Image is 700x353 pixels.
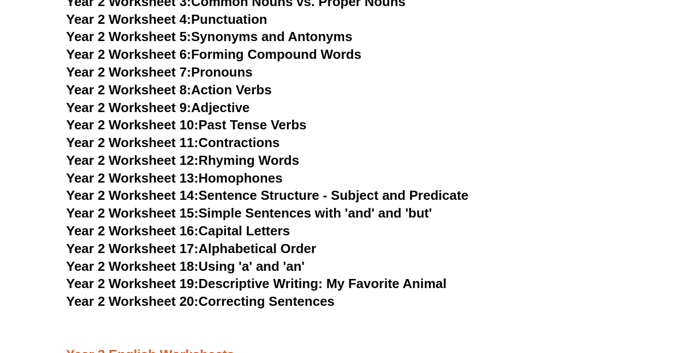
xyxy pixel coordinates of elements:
a: Year 2 Worksheet 19:Descriptive Writing: My Favorite Animal [66,276,447,291]
span: Year 2 Worksheet 19: [66,276,199,291]
span: Year 2 Worksheet 12: [66,153,199,168]
span: Year 2 Worksheet 8: [66,82,192,97]
a: Year 2 Worksheet 5:Synonyms and Antonyms [66,29,353,44]
a: Year 2 Worksheet 12:Rhyming Words [66,153,300,168]
a: Year 2 Worksheet 8:Action Verbs [66,82,272,97]
a: Year 2 Worksheet 16:Capital Letters [66,223,290,238]
a: Year 2 Worksheet 13:Homophones [66,170,283,186]
a: Year 2 Worksheet 17:Alphabetical Order [66,241,316,256]
span: Year 2 Worksheet 17: [66,241,199,256]
span: Year 2 Worksheet 16: [66,223,199,238]
span: Year 2 Worksheet 20: [66,294,199,309]
a: Year 2 Worksheet 20:Correcting Sentences [66,294,335,309]
a: Year 2 Worksheet 18:Using 'a' and 'an' [66,259,305,274]
span: Year 2 Worksheet 14: [66,188,199,203]
span: Year 2 Worksheet 9: [66,100,192,115]
span: Year 2 Worksheet 5: [66,29,192,44]
span: Year 2 Worksheet 11: [66,135,199,150]
span: Year 2 Worksheet 18: [66,259,199,274]
span: Year 2 Worksheet 7: [66,64,192,80]
a: Year 2 Worksheet 11:Contractions [66,135,280,150]
a: Year 2 Worksheet 6:Forming Compound Words [66,47,361,62]
span: Year 2 Worksheet 15: [66,205,199,221]
a: Year 2 Worksheet 14:Sentence Structure - Subject and Predicate [66,188,469,203]
span: Year 2 Worksheet 10: [66,117,199,132]
span: Year 2 Worksheet 4: [66,12,192,27]
iframe: Chat Widget [526,238,700,353]
a: Year 2 Worksheet 7:Pronouns [66,64,253,80]
span: Year 2 Worksheet 6: [66,47,192,62]
a: Year 2 Worksheet 4:Punctuation [66,12,268,27]
span: Year 2 Worksheet 13: [66,170,199,186]
a: Year 2 Worksheet 9:Adjective [66,100,250,115]
a: Year 2 Worksheet 15:Simple Sentences with 'and' and 'but' [66,205,432,221]
a: Year 2 Worksheet 10:Past Tense Verbs [66,117,307,132]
